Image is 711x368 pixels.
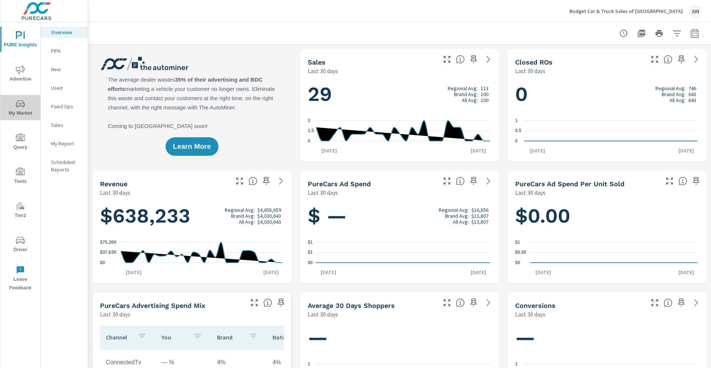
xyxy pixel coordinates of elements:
p: My Report [51,140,82,147]
a: See more details in report [483,175,494,187]
text: $0 [100,260,105,265]
text: 3 [308,118,310,123]
p: Used [51,84,82,92]
span: Save this to your personalized report [275,297,287,309]
a: See more details in report [275,175,287,187]
h1: 29 [308,82,492,107]
p: $13,807 [471,219,488,225]
p: Regional Avg: [655,85,685,91]
h5: PureCars Ad Spend Per Unit Sold [515,180,624,188]
h5: Conversions [515,302,555,309]
p: [DATE] [673,269,699,276]
text: 0 [308,138,310,144]
text: 1 [308,361,310,367]
button: Make Fullscreen [664,175,675,187]
p: Brand Avg: [662,91,685,97]
p: Brand Avg: [454,91,478,97]
span: Number of Repair Orders Closed by the selected dealership group over the selected time range. [So... [664,55,672,64]
span: Query [3,134,38,152]
text: $1 [515,240,520,245]
p: 746 [688,85,696,91]
button: Make Fullscreen [441,53,453,65]
button: Make Fullscreen [649,297,661,309]
p: Scheduled Reports [51,158,82,173]
p: [DATE] [258,269,284,276]
h5: Closed ROs [515,58,553,66]
span: Driver [3,236,38,254]
p: Last 30 days [308,310,338,319]
p: Channel [106,333,132,341]
button: Make Fullscreen [234,175,246,187]
h5: Revenue [100,180,127,188]
button: Learn More [166,137,218,156]
button: Print Report [652,26,667,41]
p: [DATE] [121,269,147,276]
span: Number of vehicles sold by the dealership over the selected date range. [Source: This data is sou... [456,55,465,64]
p: [DATE] [524,147,550,154]
p: $4,658,659 [257,207,281,213]
p: 643 [688,91,696,97]
p: $13,807 [471,213,488,219]
text: $1 [308,240,313,245]
span: Save this to your personalized report [468,175,480,187]
div: My Report [41,138,88,149]
text: 0 [515,138,518,144]
h5: PureCars Advertising Spend Mix [100,302,205,309]
h5: Sales [308,58,326,66]
div: Used [41,82,88,93]
span: Average cost of advertising per each vehicle sold at the dealer over the selected date range. The... [678,177,687,185]
p: Sales [51,121,82,129]
p: 100 [481,97,488,103]
a: See more details in report [483,297,494,309]
span: Save this to your personalized report [468,53,480,65]
button: Make Fullscreen [248,297,260,309]
span: Save this to your personalized report [675,297,687,309]
p: You [161,333,187,341]
p: Brand Avg: [445,213,469,219]
text: $0.50 [515,250,526,255]
p: All Avg: [670,97,685,103]
button: Make Fullscreen [441,175,453,187]
p: Overview [51,29,82,36]
span: Save this to your personalized report [260,175,272,187]
span: Total sales revenue over the selected date range. [Source: This data is sourced from the dealer’s... [248,177,257,185]
p: [DATE] [316,147,342,154]
p: New [51,66,82,73]
div: Sales [41,119,88,131]
div: Scheduled Reports [41,157,88,175]
text: $0 [308,260,313,265]
p: Last 30 days [515,66,545,75]
button: "Export Report to PDF" [634,26,649,41]
text: 1 [515,361,518,367]
span: Advertise [3,65,38,83]
div: nav menu [0,22,40,295]
span: Leave Feedback [3,266,38,292]
button: Make Fullscreen [649,53,661,65]
p: Last 30 days [515,188,545,197]
h1: — [515,325,699,350]
p: [DATE] [465,269,491,276]
div: Fixed Ops [41,101,88,112]
div: New [41,64,88,75]
span: My Market [3,99,38,118]
h5: Average 30 Days Shoppers [308,302,395,309]
a: See more details in report [483,53,494,65]
h1: $0.00 [515,203,699,229]
p: Budget Car & Truck Sales of [GEOGRAPHIC_DATA] [570,8,683,14]
h1: — [308,325,492,350]
p: [DATE] [673,147,699,154]
p: Brand Avg: [231,213,255,219]
text: $0 [515,260,520,265]
p: Fixed Ops [51,103,82,110]
p: Regional Avg: [448,85,478,91]
button: Make Fullscreen [441,297,453,309]
span: This table looks at how you compare to the amount of budget you spend per channel as opposed to y... [263,298,272,307]
span: Learn More [173,143,211,150]
p: National [273,333,298,341]
span: Total cost of media for all PureCars channels for the selected dealership group over the selected... [456,177,465,185]
text: 0.5 [515,128,521,134]
button: Select Date Range [687,26,702,41]
div: AM [689,4,702,18]
h1: $ — [308,203,492,229]
h5: PureCars Ad Spend [308,180,371,188]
